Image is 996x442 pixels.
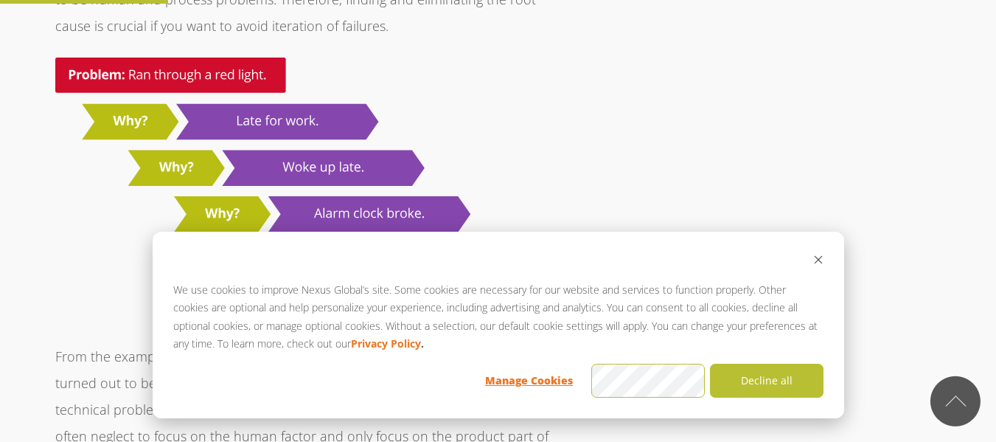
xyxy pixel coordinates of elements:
img: 5 Why Analysis in Action [55,58,563,325]
button: Manage Cookies [473,364,586,398]
a: Privacy Policy [351,335,421,353]
button: Dismiss cookie banner [813,252,823,271]
div: Cookie banner [153,232,844,418]
button: Decline all [710,364,823,398]
strong: . [421,335,424,353]
button: Accept all [591,364,705,398]
p: We use cookies to improve Nexus Global’s site. Some cookies are necessary for our website and ser... [173,281,823,353]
